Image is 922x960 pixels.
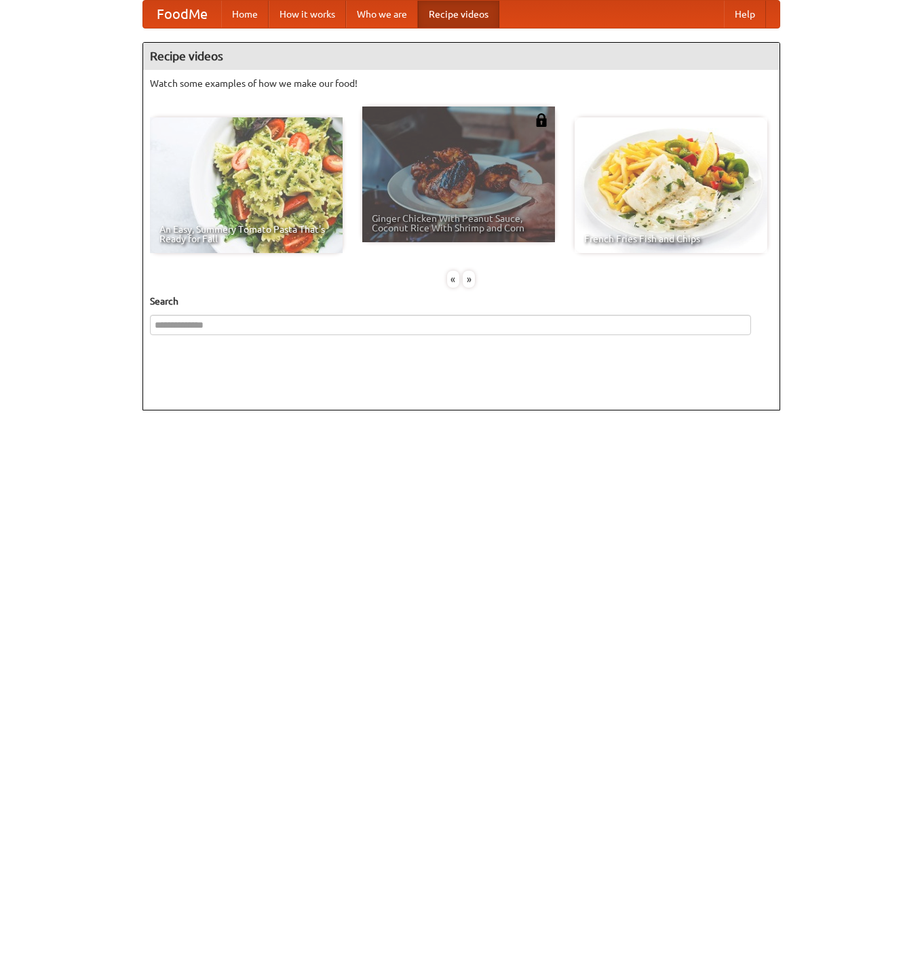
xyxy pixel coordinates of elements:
img: 483408.png [535,113,548,127]
a: How it works [269,1,346,28]
a: French Fries Fish and Chips [575,117,767,253]
span: An Easy, Summery Tomato Pasta That's Ready for Fall [159,225,333,244]
h5: Search [150,294,773,308]
a: FoodMe [143,1,221,28]
a: An Easy, Summery Tomato Pasta That's Ready for Fall [150,117,343,253]
h4: Recipe videos [143,43,780,70]
div: » [463,271,475,288]
p: Watch some examples of how we make our food! [150,77,773,90]
a: Help [724,1,766,28]
a: Home [221,1,269,28]
a: Recipe videos [418,1,499,28]
div: « [447,271,459,288]
span: French Fries Fish and Chips [584,234,758,244]
a: Who we are [346,1,418,28]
